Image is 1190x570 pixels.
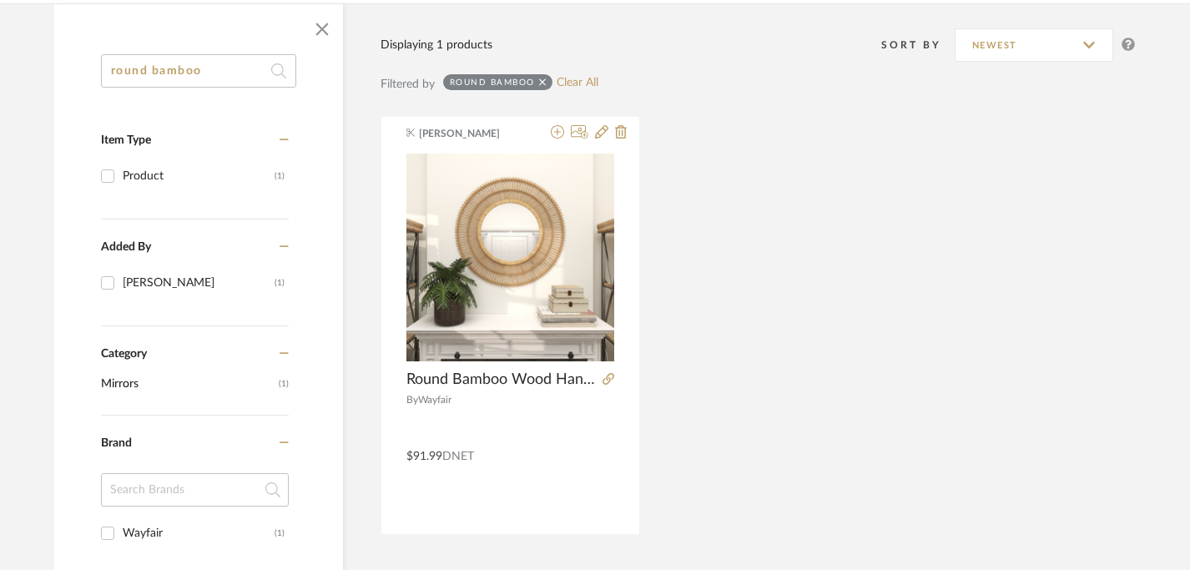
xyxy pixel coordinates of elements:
div: (1) [275,270,285,296]
span: Round Bamboo Wood Handmade Wrapped Starburst Room Wall Mirror [406,371,596,389]
div: Filtered by [381,75,435,93]
span: DNET [442,451,474,462]
span: Mirrors [101,370,275,398]
span: [PERSON_NAME] [419,126,524,141]
span: (1) [279,371,289,397]
button: Close [305,13,339,46]
span: Wayfair [418,395,451,405]
div: 0 [406,153,614,361]
span: Item Type [101,134,151,146]
div: Displaying 1 products [381,36,492,54]
div: (1) [275,163,285,189]
span: $91.99 [406,451,442,462]
span: Added By [101,241,151,253]
a: Clear All [557,76,598,90]
div: (1) [275,520,285,547]
div: Sort By [881,37,955,53]
div: Product [123,163,275,189]
input: Search Brands [101,473,289,507]
img: Round Bamboo Wood Handmade Wrapped Starburst Room Wall Mirror [406,154,614,361]
div: round bamboo [450,77,535,88]
span: Category [101,347,147,361]
span: By [406,395,418,405]
div: [PERSON_NAME] [123,270,275,296]
div: Wayfair [123,520,275,547]
span: Brand [101,437,132,449]
input: Search within 1 results [101,54,296,88]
